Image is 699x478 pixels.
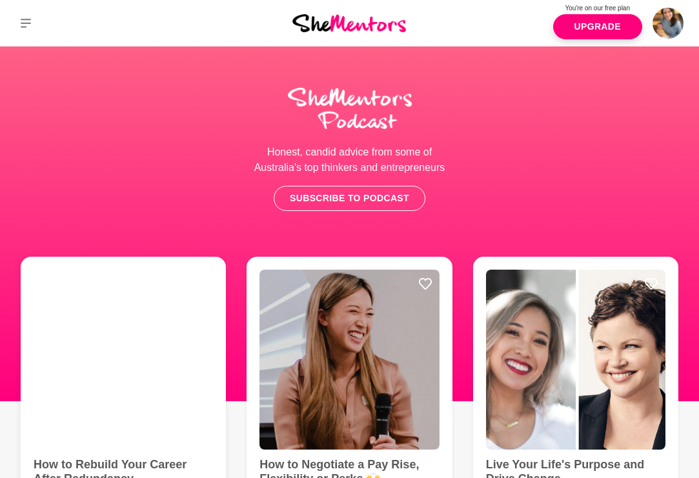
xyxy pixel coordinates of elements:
img: She Mentors Logo [292,14,406,32]
p: You're on our free plan [553,3,642,13]
img: Live Your Life's Purpose and Drive Change [486,270,665,449]
img: Ali Career [653,8,684,39]
a: Subscribe to Podcast [274,186,425,211]
p: Honest, candid advice from some of Australia's top thinkers and entrepreneurs [123,144,577,175]
img: How to Negotiate a Pay Rise, Flexibility or Perks 🙌 [259,270,439,449]
a: Upgrade [553,14,642,39]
